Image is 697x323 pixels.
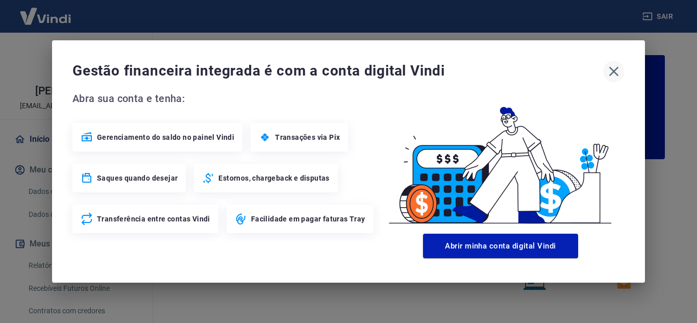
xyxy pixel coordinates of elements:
span: Abra sua conta e tenha: [72,90,377,107]
span: Transações via Pix [275,132,340,142]
span: Estornos, chargeback e disputas [218,173,329,183]
span: Gestão financeira integrada é com a conta digital Vindi [72,61,603,81]
span: Facilidade em pagar faturas Tray [251,214,365,224]
img: Good Billing [377,90,625,230]
span: Gerenciamento do saldo no painel Vindi [97,132,234,142]
span: Saques quando desejar [97,173,178,183]
span: Transferência entre contas Vindi [97,214,210,224]
button: Abrir minha conta digital Vindi [423,234,578,258]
